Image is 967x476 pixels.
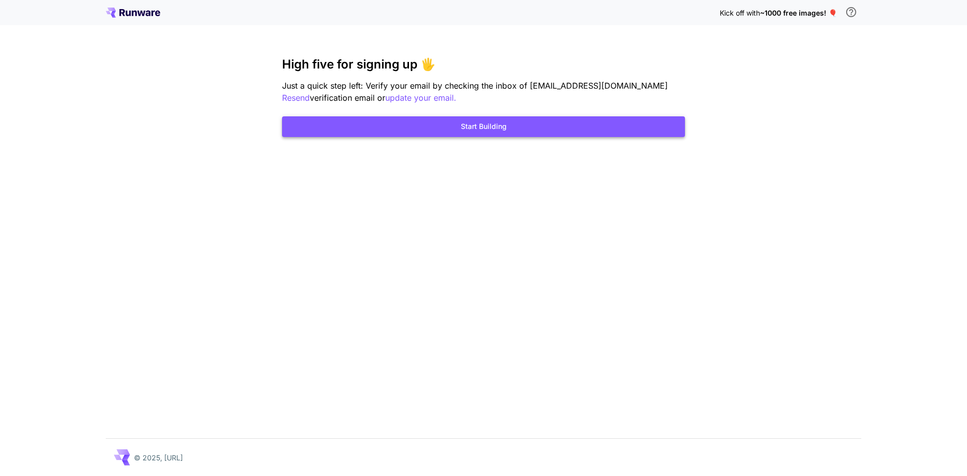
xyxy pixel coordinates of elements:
button: update your email. [385,92,456,104]
span: Just a quick step left: Verify your email by checking the inbox of [EMAIL_ADDRESS][DOMAIN_NAME] [282,81,668,91]
button: In order to qualify for free credit, you need to sign up with a business email address and click ... [841,2,861,22]
span: Kick off with [720,9,760,17]
button: Resend [282,92,310,104]
p: © 2025, [URL] [134,452,183,463]
button: Start Building [282,116,685,137]
span: verification email or [310,93,385,103]
span: ~1000 free images! 🎈 [760,9,837,17]
h3: High five for signing up 🖐️ [282,57,685,72]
